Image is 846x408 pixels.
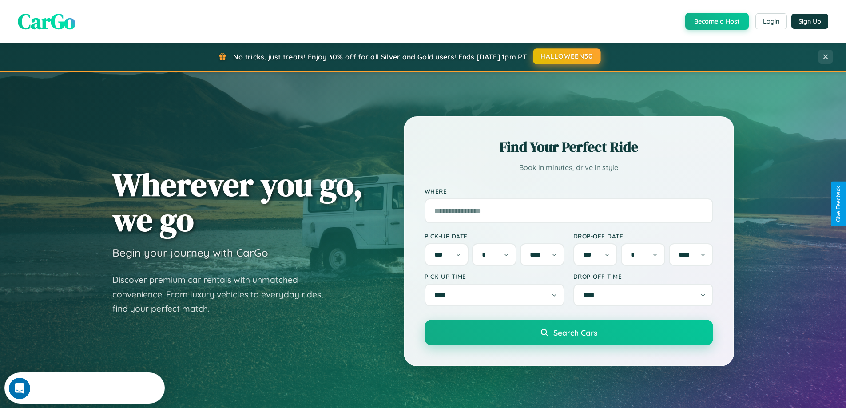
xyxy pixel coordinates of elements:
[755,13,787,29] button: Login
[18,7,75,36] span: CarGo
[425,273,564,280] label: Pick-up Time
[233,52,528,61] span: No tricks, just treats! Enjoy 30% off for all Silver and Gold users! Ends [DATE] 1pm PT.
[112,167,363,237] h1: Wherever you go, we go
[533,48,601,64] button: HALLOWEEN30
[112,273,334,316] p: Discover premium car rentals with unmatched convenience. From luxury vehicles to everyday rides, ...
[9,378,30,399] iframe: Intercom live chat
[425,137,713,157] h2: Find Your Perfect Ride
[573,273,713,280] label: Drop-off Time
[791,14,828,29] button: Sign Up
[425,161,713,174] p: Book in minutes, drive in style
[425,232,564,240] label: Pick-up Date
[425,320,713,345] button: Search Cars
[835,186,842,222] div: Give Feedback
[4,372,165,404] iframe: Intercom live chat discovery launcher
[425,187,713,195] label: Where
[112,246,268,259] h3: Begin your journey with CarGo
[685,13,749,30] button: Become a Host
[553,328,597,337] span: Search Cars
[573,232,713,240] label: Drop-off Date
